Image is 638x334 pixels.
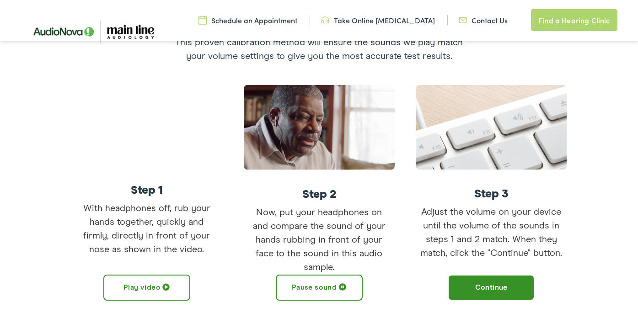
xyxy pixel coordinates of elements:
[531,9,617,31] a: Find a Hearing Clinic
[71,201,222,256] p: With headphones off, rub your hands together, quickly and firmly, directly in front of your nose ...
[321,15,329,25] img: utility icon
[71,185,222,196] h6: Step 1
[459,15,467,25] img: utility icon
[416,85,567,170] img: step3.png
[198,15,207,25] img: utility icon
[244,189,395,200] h6: Step 2
[71,85,222,170] iframe: Calibrating Sound for Hearing Test
[448,275,535,301] button: Continue
[244,206,395,274] p: Now, put your headphones on and compare the sound of your hands rubbing in front of your face to ...
[198,15,297,25] a: Schedule an Appointment
[244,85,395,170] img: step2.png
[459,15,508,25] a: Contact Us
[416,188,567,200] h6: Step 3
[321,15,435,25] a: Take Online [MEDICAL_DATA]
[103,275,190,301] button: Play video
[276,275,363,301] button: Pause sound
[168,24,470,63] div: This proven calibration method will ensure the sounds we play match your volume settings to give ...
[416,205,567,260] p: Adjust the volume on your device until the volume of the sounds in steps 1 and 2 match. When they...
